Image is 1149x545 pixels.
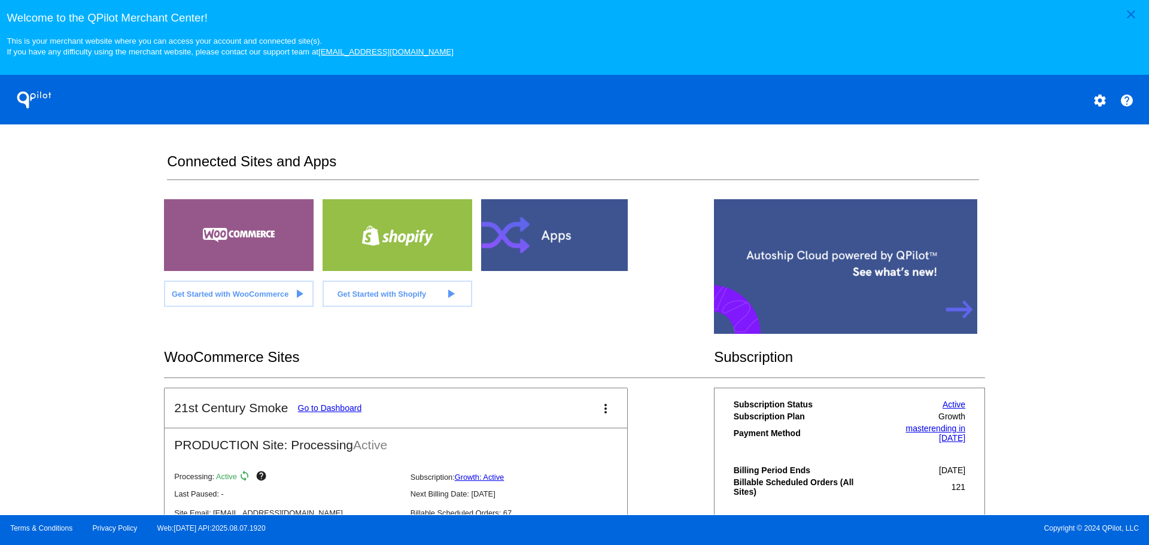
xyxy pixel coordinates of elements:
[939,465,965,475] span: [DATE]
[952,482,965,492] span: 121
[943,400,965,409] a: Active
[585,524,1139,532] span: Copyright © 2024 QPilot, LLC
[938,412,965,421] span: Growth
[338,290,427,299] span: Get Started with Shopify
[411,489,637,498] p: Next Billing Date: [DATE]
[733,423,877,443] th: Payment Method
[164,281,314,307] a: Get Started with WooCommerce
[455,473,504,482] a: Growth: Active
[10,88,58,112] h1: QPilot
[298,403,362,413] a: Go to Dashboard
[353,438,387,452] span: Active
[7,36,453,56] small: This is your merchant website where you can access your account and connected site(s). If you hav...
[172,290,288,299] span: Get Started with WooCommerce
[733,465,877,476] th: Billing Period Ends
[292,287,306,301] mat-icon: play_arrow
[906,424,932,433] span: master
[239,470,253,485] mat-icon: sync
[598,401,613,416] mat-icon: more_vert
[411,509,637,517] p: Billable Scheduled Orders: 67
[733,411,877,422] th: Subscription Plan
[216,473,237,482] span: Active
[1124,7,1138,22] mat-icon: close
[256,470,270,485] mat-icon: help
[1093,93,1107,108] mat-icon: settings
[164,349,714,366] h2: WooCommerce Sites
[906,424,966,443] a: masterending in [DATE]
[167,153,978,180] h2: Connected Sites and Apps
[7,11,1142,25] h3: Welcome to the QPilot Merchant Center!
[443,287,458,301] mat-icon: play_arrow
[733,477,877,497] th: Billable Scheduled Orders (All Sites)
[165,428,627,452] h2: PRODUCTION Site: Processing
[1120,93,1134,108] mat-icon: help
[93,524,138,532] a: Privacy Policy
[411,473,637,482] p: Subscription:
[174,509,400,517] p: Site Email: [EMAIL_ADDRESS][DOMAIN_NAME]
[174,401,288,415] h2: 21st Century Smoke
[10,524,72,532] a: Terms & Conditions
[323,281,472,307] a: Get Started with Shopify
[157,524,266,532] a: Web:[DATE] API:2025.08.07.1920
[714,349,985,366] h2: Subscription
[733,399,877,410] th: Subscription Status
[318,47,454,56] a: [EMAIL_ADDRESS][DOMAIN_NAME]
[174,470,400,485] p: Processing:
[174,489,400,498] p: Last Paused: -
